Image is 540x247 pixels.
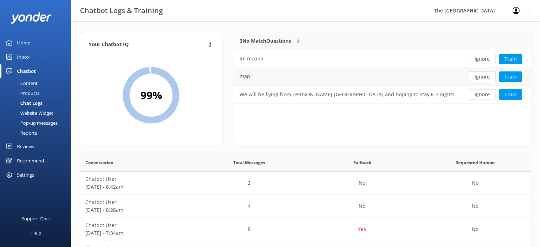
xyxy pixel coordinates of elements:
[248,179,251,187] p: 2
[4,98,71,108] a: Chat Logs
[17,36,30,50] div: Home
[85,183,188,191] p: [DATE] - 8:42am
[4,88,71,98] a: Products
[248,225,251,233] p: 8
[240,37,291,45] p: 3 No Match Questions
[499,89,522,100] button: Train
[234,86,531,103] div: row
[455,159,495,166] span: Requested Human
[240,73,250,80] div: map
[359,179,365,187] p: No
[499,54,522,64] button: Train
[358,225,366,233] p: Yes
[140,87,162,104] h2: 99 %
[31,226,41,240] div: Help
[469,71,496,82] button: Ignore
[234,68,531,86] div: row
[85,159,113,166] span: Conversation
[248,202,251,210] p: 4
[4,98,42,108] div: Chat Logs
[4,108,71,118] a: Website Widget
[80,218,531,241] div: row
[4,108,53,118] div: Website Widget
[85,229,188,237] p: [DATE] - 7:34am
[4,88,39,98] div: Products
[4,78,71,88] a: Content
[17,154,44,168] div: Recommend
[85,206,188,214] p: [DATE] - 8:28am
[4,78,38,88] div: Content
[233,159,265,166] span: Total Messages
[499,71,522,82] button: Train
[22,211,51,226] div: Support Docs
[4,128,71,138] a: Reports
[4,128,37,138] div: Reports
[80,195,531,218] div: row
[85,198,188,206] p: Chatbot User
[240,55,263,63] div: im moana
[472,225,478,233] p: No
[240,91,455,98] div: We will be flying from [PERSON_NAME] [GEOGRAPHIC_DATA] and hoping to stay 6-7 nights! We need fli...
[89,41,207,49] h4: Your Chatbot IQ
[17,64,36,78] div: Chatbot
[234,50,531,103] div: grid
[85,221,188,229] p: Chatbot User
[80,5,163,16] h3: Chatbot Logs & Training
[234,50,531,68] div: row
[469,54,496,64] button: Ignore
[469,89,496,100] button: Ignore
[80,172,531,195] div: row
[17,168,34,182] div: Settings
[85,175,188,183] p: Chatbot User
[472,179,478,187] p: No
[17,50,30,64] div: Inbox
[353,159,371,166] span: Fallback
[359,202,365,210] p: No
[11,12,52,24] img: yonder-white-logo.png
[472,202,478,210] p: No
[4,118,58,128] div: Pop-up messages
[4,118,71,128] a: Pop-up messages
[17,139,34,154] div: Reviews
